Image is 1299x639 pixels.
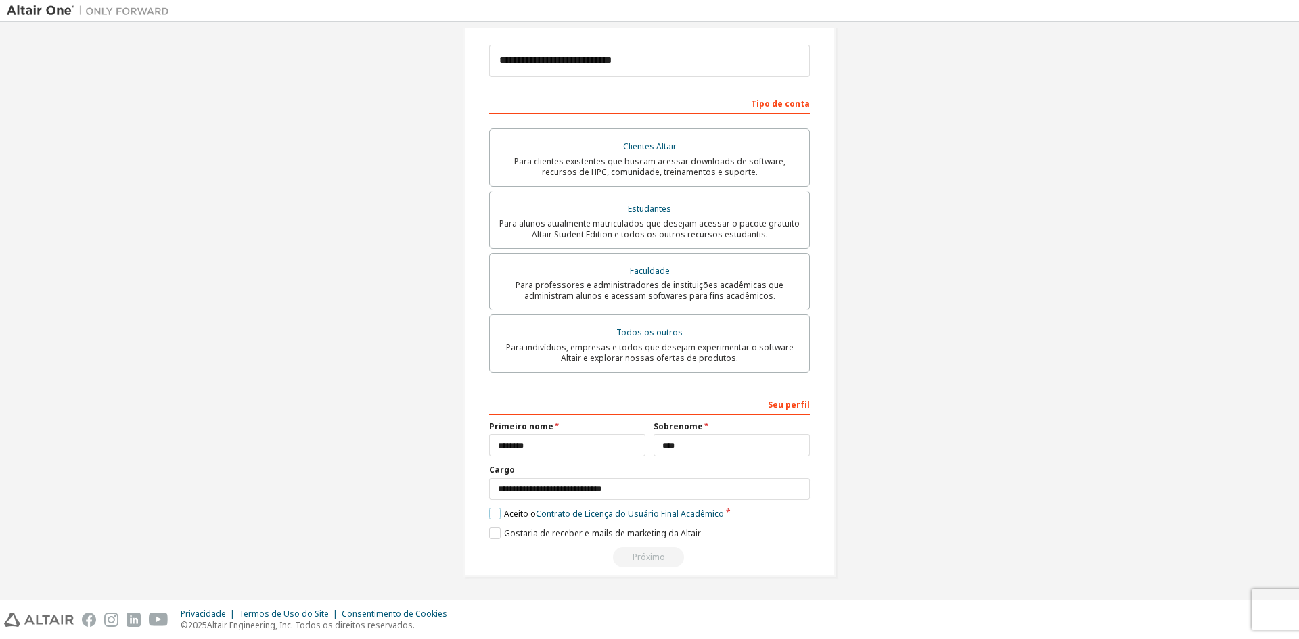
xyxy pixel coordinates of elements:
font: Gostaria de receber e-mails de marketing da Altair [504,527,701,539]
font: Para clientes existentes que buscam acessar downloads de software, recursos de HPC, comunidade, t... [514,156,785,178]
font: Tipo de conta [751,98,810,110]
font: Primeiro nome [489,421,553,432]
img: Altair Um [7,4,176,18]
font: Para alunos atualmente matriculados que desejam acessar o pacote gratuito Altair Student Edition ... [499,218,800,240]
font: © [181,619,188,631]
font: Privacidade [181,608,226,619]
div: Read and acccept EULA to continue [489,547,810,567]
font: Cargo [489,464,515,475]
img: linkedin.svg [127,613,141,627]
font: 2025 [188,619,207,631]
font: Para professores e administradores de instituições acadêmicas que administram alunos e acessam so... [516,279,783,302]
font: Clientes Altair [623,141,677,152]
font: Todos os outros [616,327,683,338]
img: youtube.svg [149,613,168,627]
font: Consentimento de Cookies [342,608,447,619]
font: Acadêmico [681,508,724,519]
font: Faculdade [630,265,670,277]
font: Aceito o [504,508,536,519]
img: facebook.svg [82,613,96,627]
img: altair_logo.svg [4,613,74,627]
font: Estudantes [628,203,671,214]
img: instagram.svg [104,613,118,627]
font: Seu perfil [768,399,810,410]
font: Sobrenome [654,421,703,432]
font: Termos de Uso do Site [239,608,329,619]
font: Para indivíduos, empresas e todos que desejam experimentar o software Altair e explorar nossas of... [506,341,794,364]
font: Contrato de Licença do Usuário Final [536,508,679,519]
font: Altair Engineering, Inc. Todos os direitos reservados. [207,619,415,631]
